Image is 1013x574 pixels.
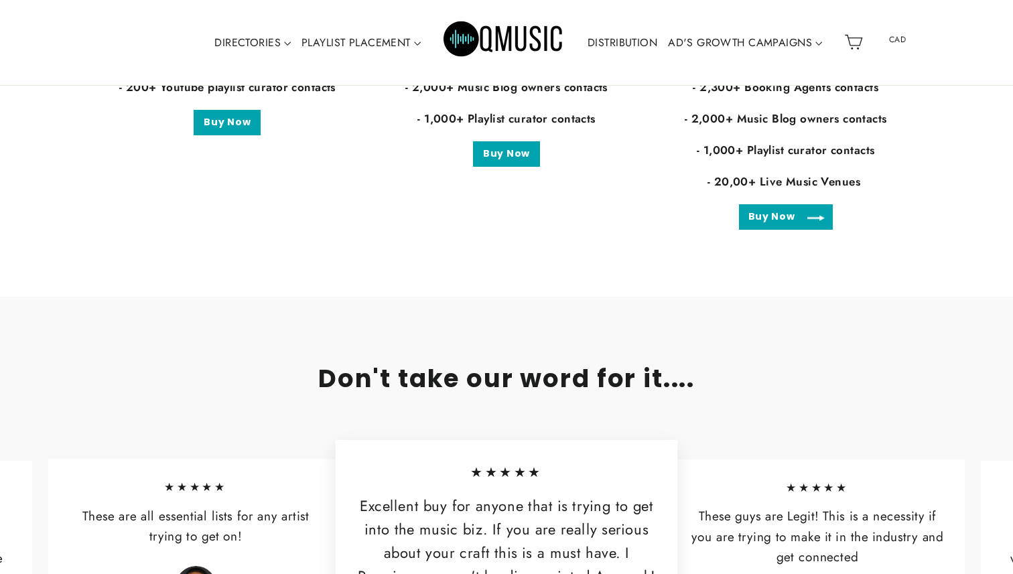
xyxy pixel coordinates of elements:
strong: - 2,000+ Music Blog owners contacts [685,111,887,127]
a: AD'S GROWTH CAMPAIGNS [663,27,827,58]
strong: - 2,300+ Booking Agents contacts [693,79,878,95]
strong: - 200+ Youtube playlist curator contacts [119,79,336,95]
a: Buy Now [739,204,833,230]
a: Buy Now [194,110,261,135]
div: Primary [170,3,839,82]
strong: - 2,000+ Music Blog owners contacts [405,79,608,95]
a: PLAYLIST PLACEMENT [296,27,426,58]
a: DISTRIBUTION [582,27,663,58]
a: DIRECTORIES [209,27,296,58]
h2: Don't take our word for it.... [98,364,915,393]
span: ★★★★★ [689,479,946,497]
p: These guys are Legit! This is a necessity if you are trying to make it in the industry and get co... [689,507,946,568]
span: ★★★★★ [358,462,655,484]
span: CAD [872,29,923,50]
strong: - 1,000+ Playlist curator contacts [697,142,874,158]
strong: - 20,00+ Live Music Venues [707,173,860,190]
p: These are all essential lists for any artist trying to get on! [67,506,324,547]
span: ★★★★★ [67,478,324,496]
strong: - 1,000+ Playlist curator contacts [417,111,595,127]
img: Q Music Promotions [444,12,564,72]
a: Buy Now [473,141,540,167]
